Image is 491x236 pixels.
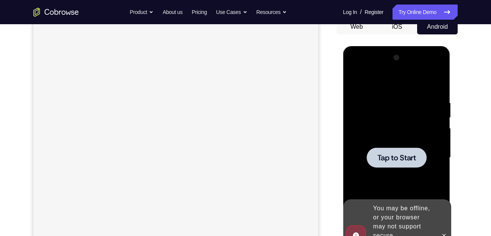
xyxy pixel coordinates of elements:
a: Log In [343,5,357,20]
button: Web [336,19,377,34]
a: Try Online Demo [392,5,458,20]
div: You may be offline, or your browser may not support secure WebSockets. More info at [URL][DOMAIN_... [27,155,93,224]
span: / [360,8,361,17]
button: iOS [377,19,418,34]
button: Resources [256,5,287,20]
a: Pricing [192,5,207,20]
span: Tap to Start [34,108,73,115]
button: Product [130,5,154,20]
a: Register [365,5,383,20]
button: Android [417,19,458,34]
a: Go to the home page [33,8,79,17]
button: Use Cases [216,5,247,20]
button: Tap to Start [23,101,83,121]
a: About us [163,5,182,20]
